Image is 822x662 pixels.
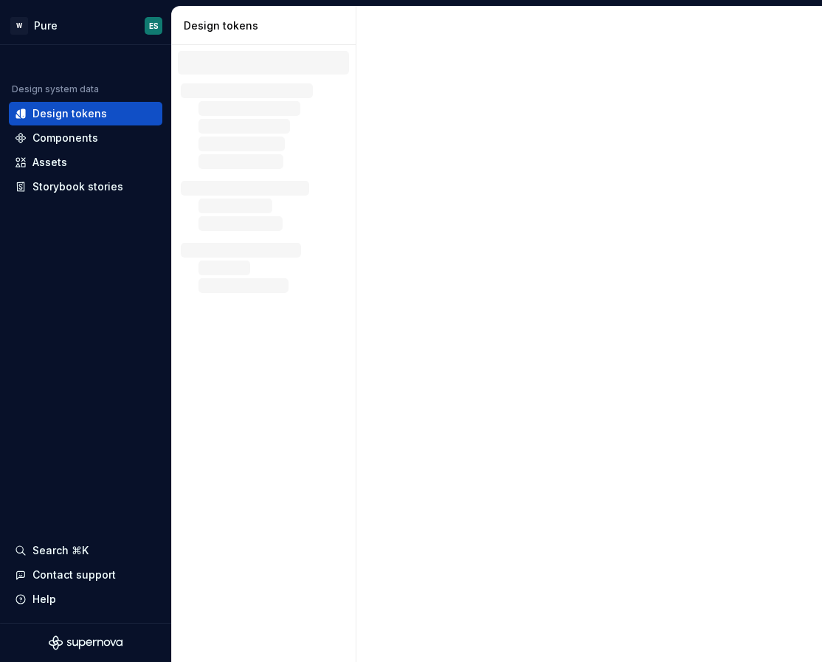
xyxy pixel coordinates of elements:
div: Help [32,592,56,607]
a: Design tokens [9,102,162,125]
div: Storybook stories [32,179,123,194]
a: Components [9,126,162,150]
svg: Supernova Logo [49,635,122,650]
button: Help [9,587,162,611]
a: Assets [9,151,162,174]
div: ES [149,20,159,32]
div: Pure [34,18,58,33]
div: Design tokens [184,18,350,33]
div: Design system data [12,83,99,95]
div: Search ⌘K [32,543,89,558]
a: Storybook stories [9,175,162,199]
div: Contact support [32,568,116,582]
button: WPureES [3,10,168,41]
div: Design tokens [32,106,107,121]
div: Assets [32,155,67,170]
button: Search ⌘K [9,539,162,562]
div: W [10,17,28,35]
button: Contact support [9,563,162,587]
div: Components [32,131,98,145]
